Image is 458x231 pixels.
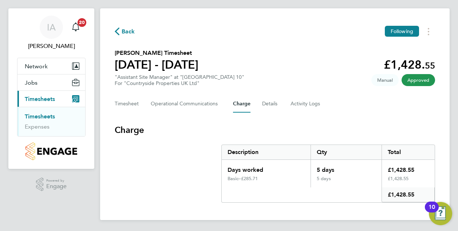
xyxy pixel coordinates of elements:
[385,26,419,37] button: Following
[47,23,56,32] span: IA
[25,142,77,160] img: countryside-properties-logo-retina.png
[429,207,435,216] div: 10
[68,16,83,39] a: 20
[25,96,55,102] span: Timesheets
[115,95,139,113] button: Timesheet
[17,42,86,50] span: Iulian Ardeleanu
[17,74,85,90] button: Jobs
[17,107,85,136] div: Timesheets
[8,8,94,169] nav: Main navigation
[78,18,86,27] span: 20
[36,178,67,191] a: Powered byEngage
[311,145,382,159] div: Qty
[25,113,55,120] a: Timesheets
[238,175,241,182] span: –
[241,176,305,182] div: £285.71
[382,145,435,159] div: Total
[262,95,279,113] button: Details
[384,58,435,72] app-decimal: £1,428.
[425,60,435,71] span: 55
[382,160,435,176] div: £1,428.55
[17,16,86,50] a: IA[PERSON_NAME]
[382,187,435,202] div: £1,428.55
[115,80,244,86] div: For "Countryside Properties UK Ltd"
[151,95,221,113] button: Operational Communications
[122,27,135,36] span: Back
[25,63,48,70] span: Network
[115,74,244,86] div: "Assistant Site Manager" at "[GEOGRAPHIC_DATA] 10"
[115,57,198,72] h1: [DATE] - [DATE]
[17,142,86,160] a: Go to home page
[311,160,382,176] div: 5 days
[222,160,311,176] div: Days worked
[402,74,435,86] span: This timesheet has been approved.
[25,79,37,86] span: Jobs
[382,176,435,187] div: £1,428.55
[429,202,452,225] button: Open Resource Center, 10 new notifications
[222,145,311,159] div: Description
[422,26,435,37] button: Timesheets Menu
[115,124,435,136] h3: Charge
[115,27,135,36] button: Back
[228,176,241,182] div: Basic
[25,123,50,130] a: Expenses
[17,58,85,74] button: Network
[391,28,413,35] span: Following
[371,74,399,86] span: This timesheet was manually created.
[17,91,85,107] button: Timesheets
[115,49,198,57] h2: [PERSON_NAME] Timesheet
[311,176,382,187] div: 5 days
[46,183,67,190] span: Engage
[46,178,67,184] span: Powered by
[221,145,435,203] div: Charge
[115,124,435,203] section: Charge
[291,95,321,113] button: Activity Logs
[233,95,250,113] button: Charge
